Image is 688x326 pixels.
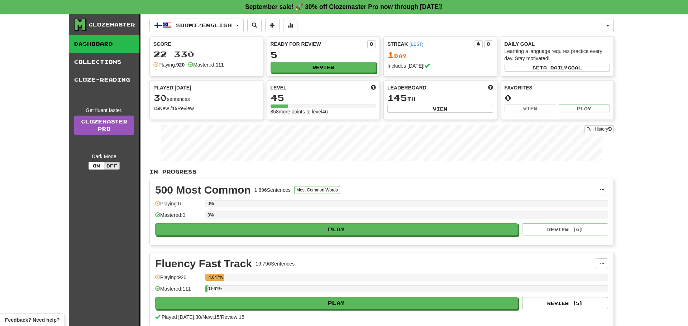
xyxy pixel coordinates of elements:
[543,65,568,70] span: a daily
[505,84,610,91] div: Favorites
[505,93,610,102] div: 0
[188,61,224,68] div: Mastered:
[155,185,251,195] div: 500 Most Common
[215,62,224,68] strong: 111
[202,314,219,320] span: New: 15
[207,274,224,281] div: 4.647%
[155,211,202,223] div: Mastered: 0
[69,53,139,71] a: Collections
[387,50,394,60] span: 1
[155,200,202,212] div: Playing: 0
[558,104,610,112] button: Play
[176,62,185,68] strong: 920
[505,104,556,112] button: View
[387,105,493,113] button: View
[271,40,368,48] div: Ready for Review
[271,62,376,73] button: Review
[254,186,291,194] div: 1 896 Sentences
[89,21,135,28] div: Clozemaster
[153,106,159,111] strong: 15
[220,314,221,320] span: /
[153,93,167,103] span: 30
[201,314,202,320] span: /
[247,19,262,32] button: Search sentences
[387,62,493,69] div: Includes [DATE]!
[245,3,443,10] strong: September sale! 🚀 30% off Clozemaster Pro now through [DATE]!
[505,48,610,62] div: Learning a language requires practice every day. Stay motivated!
[155,223,518,235] button: Play
[74,116,134,135] a: ClozemasterPro
[153,84,191,91] span: Played [DATE]
[271,50,376,59] div: 5
[221,314,244,320] span: Review: 15
[5,316,59,323] span: Open feedback widget
[584,125,614,133] button: Full History
[74,107,134,114] div: Get fluent faster.
[371,84,376,91] span: Score more points to level up
[69,35,139,53] a: Dashboard
[294,186,340,194] button: Most Common Words
[255,260,295,267] div: 19 796 Sentences
[149,168,614,175] p: In Progress
[505,64,610,72] button: Seta dailygoal
[387,50,493,60] div: Day
[176,22,232,28] span: Suomi / English
[162,314,201,320] span: Played [DATE]: 30
[505,40,610,48] div: Daily Goal
[387,40,474,48] div: Streak
[89,162,104,170] button: On
[488,84,493,91] span: This week in points, UTC
[149,19,244,32] button: Suomi/English
[155,258,252,269] div: Fluency Fast Track
[409,42,423,47] a: (EEST)
[153,105,259,112] div: New / Review
[69,71,139,89] a: Cloze-Reading
[172,106,177,111] strong: 15
[155,297,518,309] button: Play
[153,50,259,59] div: 22 330
[265,19,279,32] button: Add sentence to collection
[522,223,608,235] button: Review (0)
[153,61,185,68] div: Playing:
[155,285,202,297] div: Mastered: 111
[283,19,297,32] button: More stats
[271,93,376,102] div: 45
[155,274,202,286] div: Playing: 920
[387,93,407,103] span: 145
[271,84,287,91] span: Level
[522,297,608,309] button: Review (5)
[387,93,493,103] div: th
[104,162,120,170] button: Off
[153,93,259,103] div: sentences
[387,84,426,91] span: Leaderboard
[153,40,259,48] div: Score
[74,153,134,160] div: Dark Mode
[271,108,376,115] div: 858 more points to level 46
